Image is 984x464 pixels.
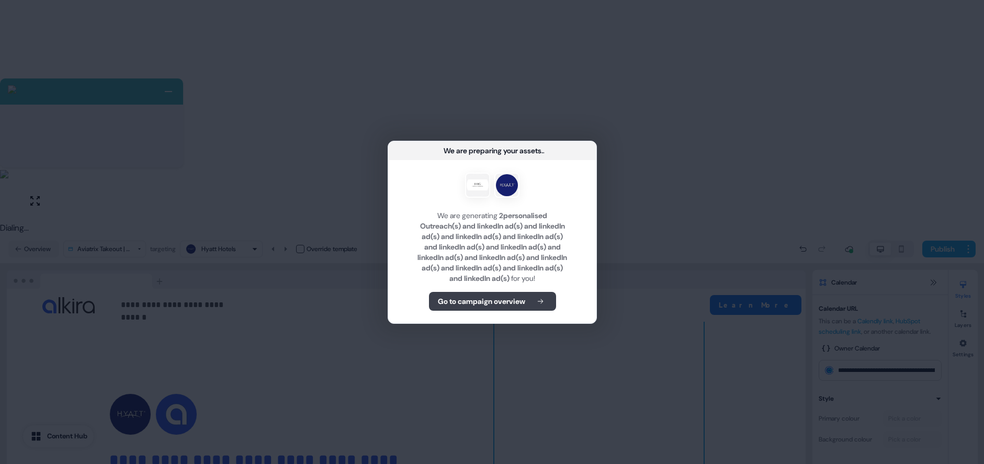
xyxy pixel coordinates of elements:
[401,210,584,284] div: We are generating for you!
[541,145,544,156] div: ...
[428,292,556,311] button: Go to campaign overview
[417,211,567,283] b: 2 personalised Outreach(s) and linkedIn ad(s) and linkedIn ad(s) and linkedIn ad(s) and linkedIn ...
[437,296,525,307] b: Go to campaign overview
[443,145,541,156] div: We are preparing your assets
